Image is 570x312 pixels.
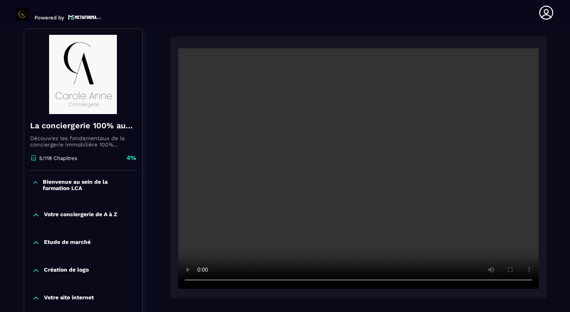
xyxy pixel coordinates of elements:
p: Création de logo [44,266,89,274]
img: banner [30,35,136,114]
p: Etude de marché [44,239,91,247]
p: Votre site internet [44,294,94,302]
p: Powered by [34,15,64,21]
img: logo-branding [16,8,29,21]
p: Votre conciergerie de A à Z [44,211,117,219]
h4: La conciergerie 100% automatisée [30,120,136,131]
p: 5/118 Chapitres [39,155,77,161]
p: Bienvenue au sein de la formation LCA [43,179,134,191]
p: Découvrez les fondamentaux de la conciergerie immobilière 100% automatisée. Cette formation est c... [30,135,136,148]
p: 4% [126,154,136,162]
img: logo [68,14,101,21]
